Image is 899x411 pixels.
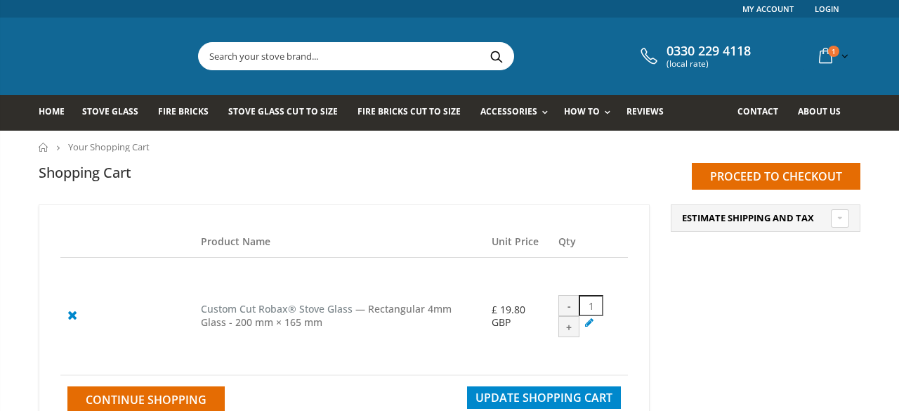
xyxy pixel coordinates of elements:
a: 0330 229 4118 (local rate) [637,44,751,69]
a: 1 [813,42,851,70]
div: + [558,316,579,337]
span: Fire Bricks Cut To Size [357,105,461,117]
span: Fire Bricks [158,105,209,117]
input: Proceed to checkout [692,163,860,190]
span: Contact [737,105,778,117]
span: Your Shopping Cart [68,141,150,153]
a: Custom Cut Robax® Stove Glass [201,302,353,315]
button: Search [480,43,512,70]
th: Unit Price [485,226,551,258]
a: Contact [737,95,789,131]
button: Update Shopping Cart [467,386,621,409]
span: Home [39,105,65,117]
span: (local rate) [667,59,751,69]
span: Stove Glass Cut To Size [228,105,337,117]
a: Reviews [626,95,674,131]
span: Reviews [626,105,664,117]
span: Stove Glass [82,105,138,117]
a: Estimate Shipping and Tax [682,212,849,225]
span: 0330 229 4118 [667,44,751,59]
a: Home [39,95,75,131]
span: 1 [828,46,839,57]
a: Home [39,143,49,152]
a: Stove Glass [82,95,149,131]
span: About us [798,105,841,117]
a: About us [798,95,851,131]
span: £ 19.80 GBP [492,303,525,329]
input: Search your stove brand... [199,43,671,70]
span: Update Shopping Cart [475,390,612,405]
th: Product Name [194,226,485,258]
div: - [558,295,579,316]
h1: Shopping Cart [39,163,131,182]
a: How To [564,95,617,131]
a: Accessories [480,95,555,131]
th: Qty [551,226,628,258]
a: Fire Bricks [158,95,219,131]
span: Continue Shopping [86,392,206,407]
span: Accessories [480,105,537,117]
span: — Rectangular 4mm Glass - 200 mm × 165 mm [201,302,452,329]
a: Stove Glass Cut To Size [228,95,348,131]
a: Fire Bricks Cut To Size [357,95,471,131]
span: How To [564,105,600,117]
